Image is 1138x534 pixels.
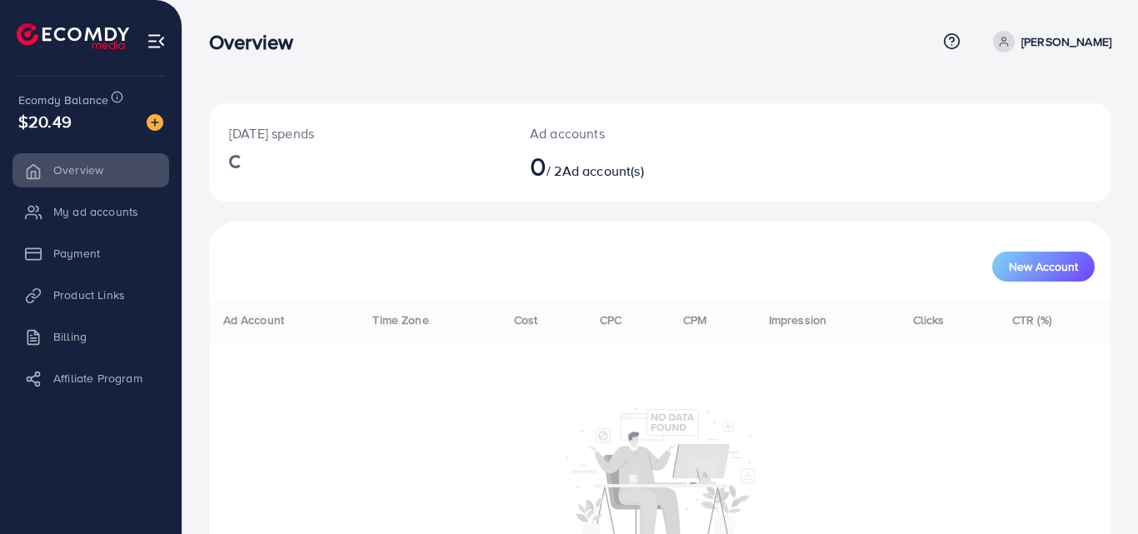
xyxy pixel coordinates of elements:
span: $20.49 [18,109,72,133]
h2: / 2 [530,150,716,182]
button: New Account [992,252,1095,282]
p: [DATE] spends [229,123,490,143]
span: Ecomdy Balance [18,92,108,108]
span: Ad account(s) [562,162,644,180]
p: Ad accounts [530,123,716,143]
img: menu [147,32,166,51]
p: [PERSON_NAME] [1021,32,1111,52]
a: [PERSON_NAME] [986,31,1111,52]
img: image [147,114,163,131]
img: logo [17,23,129,49]
h3: Overview [209,30,307,54]
span: New Account [1009,261,1078,272]
span: 0 [530,147,547,185]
